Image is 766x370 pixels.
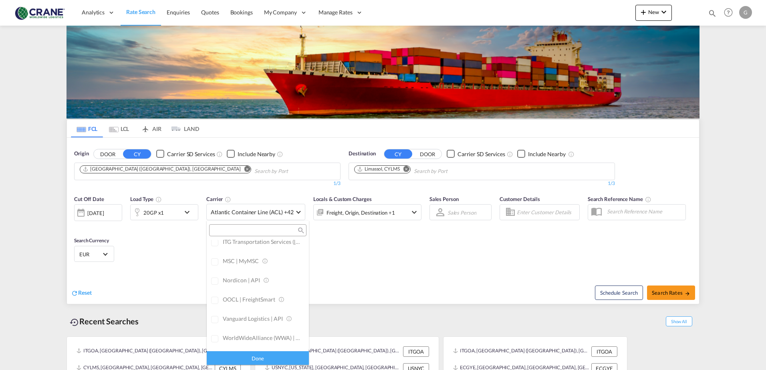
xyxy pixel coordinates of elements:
[223,238,302,246] div: ITG Transportation Services ([GEOGRAPHIC_DATA]) | API
[297,227,303,233] md-icon: icon-magnify
[286,315,293,322] md-icon: s18 icon-information-outline
[223,334,302,342] div: WorldWideAlliance (WWA) | API
[223,296,302,304] div: OOCL | FreightSmart
[223,257,302,265] div: MSC | myMSC
[207,351,309,365] div: Done
[263,277,270,284] md-icon: s18 icon-information-outline
[262,257,269,265] md-icon: s18 icon-information-outline
[223,315,302,323] div: Vanguard Logistics | API
[223,277,302,284] div: Nordicon | API
[278,296,286,303] md-icon: s18 icon-information-outline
